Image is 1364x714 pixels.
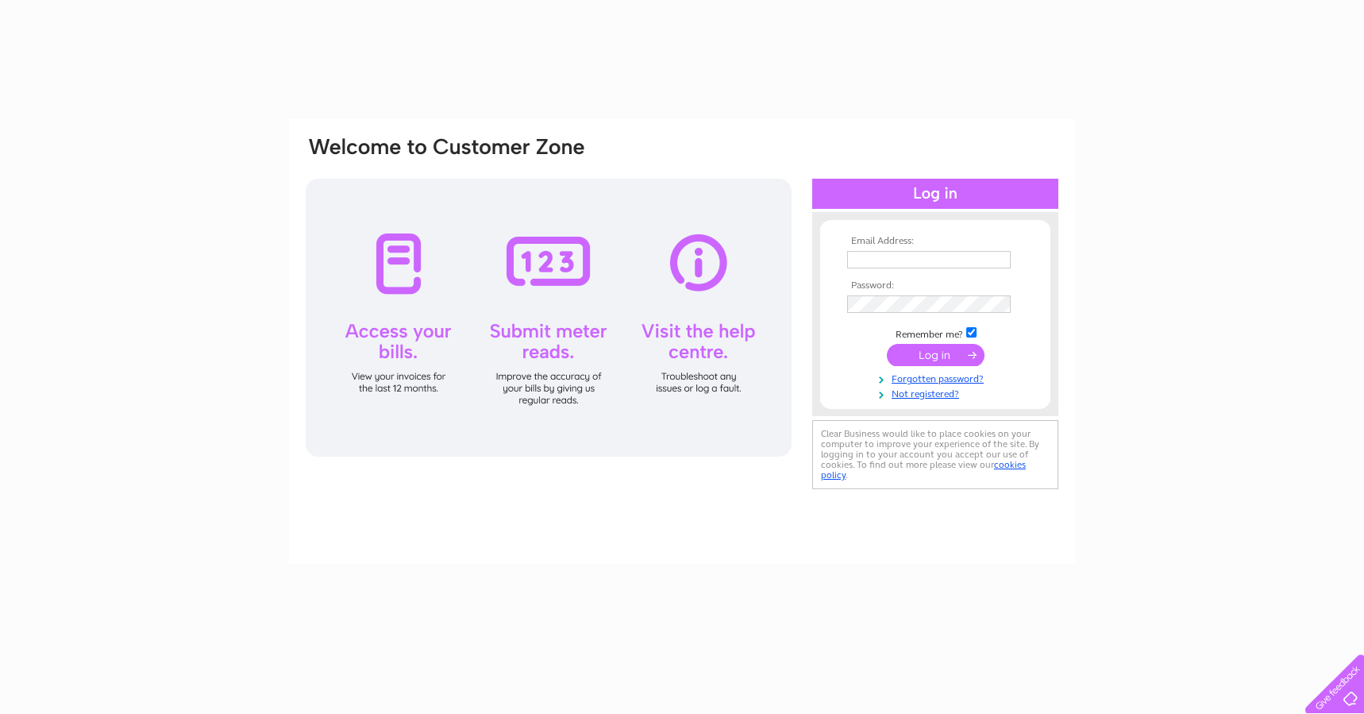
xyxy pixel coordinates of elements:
a: cookies policy [821,459,1026,481]
a: Not registered? [847,385,1027,400]
input: Submit [887,344,984,366]
th: Email Address: [843,236,1027,247]
div: Clear Business would like to place cookies on your computer to improve your experience of the sit... [812,420,1058,489]
td: Remember me? [843,325,1027,341]
th: Password: [843,280,1027,291]
a: Forgotten password? [847,370,1027,385]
